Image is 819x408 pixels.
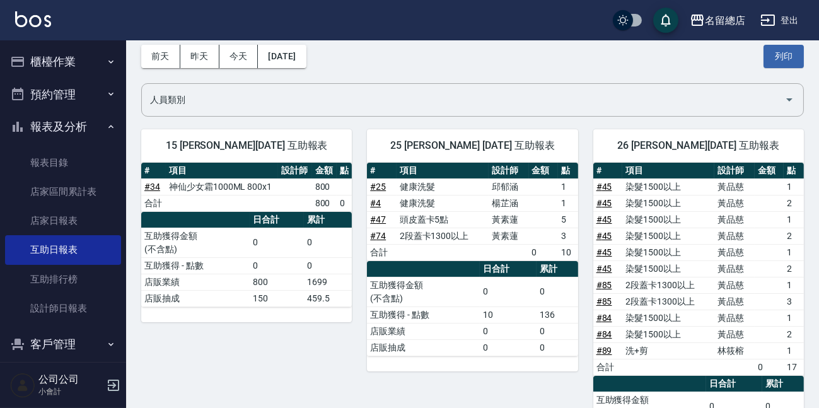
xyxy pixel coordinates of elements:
[367,323,480,339] td: 店販業績
[250,257,304,274] td: 0
[596,231,612,241] a: #45
[370,182,386,192] a: #25
[537,261,578,277] th: 累計
[714,260,754,277] td: 黃品慈
[714,195,754,211] td: 黃品慈
[558,178,578,195] td: 1
[141,163,166,179] th: #
[714,277,754,293] td: 黃品慈
[706,376,763,392] th: 日合計
[784,211,804,228] td: 1
[397,163,489,179] th: 項目
[304,274,352,290] td: 1699
[5,361,121,393] button: 員工及薪資
[558,244,578,260] td: 10
[653,8,678,33] button: save
[705,13,745,28] div: 名留總店
[480,261,537,277] th: 日合計
[370,198,381,208] a: #4
[38,386,103,397] p: 小會計
[156,139,337,152] span: 15 [PERSON_NAME][DATE] 互助報表
[537,339,578,356] td: 0
[397,195,489,211] td: 健康洗髮
[367,277,480,306] td: 互助獲得金額 (不含點)
[5,206,121,235] a: 店家日報表
[784,163,804,179] th: 點
[529,244,558,260] td: 0
[714,326,754,342] td: 黃品慈
[755,163,784,179] th: 金額
[714,310,754,326] td: 黃品慈
[367,339,480,356] td: 店販抽成
[558,195,578,211] td: 1
[144,182,160,192] a: #34
[558,228,578,244] td: 3
[304,290,352,306] td: 459.5
[784,277,804,293] td: 1
[755,359,784,375] td: 0
[596,247,612,257] a: #45
[489,228,528,244] td: 黃素蓮
[250,228,304,257] td: 0
[480,277,537,306] td: 0
[714,342,754,359] td: 林筱榕
[784,260,804,277] td: 2
[784,228,804,244] td: 2
[141,195,166,211] td: 合計
[622,310,714,326] td: 染髮1500以上
[755,9,804,32] button: 登出
[15,11,51,27] img: Logo
[304,228,352,257] td: 0
[5,294,121,323] a: 設計師日報表
[596,264,612,274] a: #45
[312,195,337,211] td: 800
[10,373,35,398] img: Person
[537,306,578,323] td: 136
[367,163,578,261] table: a dense table
[784,359,804,375] td: 17
[784,342,804,359] td: 1
[397,178,489,195] td: 健康洗髮
[304,212,352,228] th: 累計
[608,139,789,152] span: 26 [PERSON_NAME][DATE] 互助報表
[764,45,804,68] button: 列印
[714,293,754,310] td: 黃品慈
[596,280,612,290] a: #85
[596,329,612,339] a: #84
[5,177,121,206] a: 店家區間累計表
[480,306,537,323] td: 10
[784,178,804,195] td: 1
[38,373,103,386] h5: 公司公司
[537,323,578,339] td: 0
[304,257,352,274] td: 0
[312,178,337,195] td: 800
[141,290,250,306] td: 店販抽成
[367,306,480,323] td: 互助獲得 - 點數
[596,313,612,323] a: #84
[250,290,304,306] td: 150
[529,163,558,179] th: 金額
[141,45,180,68] button: 前天
[370,231,386,241] a: #74
[489,211,528,228] td: 黃素蓮
[5,148,121,177] a: 報表目錄
[489,195,528,211] td: 楊芷涵
[5,45,121,78] button: 櫃檯作業
[714,163,754,179] th: 設計師
[596,182,612,192] a: #45
[784,310,804,326] td: 1
[250,274,304,290] td: 800
[596,296,612,306] a: #85
[622,260,714,277] td: 染髮1500以上
[714,228,754,244] td: 黃品慈
[622,178,714,195] td: 染髮1500以上
[714,178,754,195] td: 黃品慈
[258,45,306,68] button: [DATE]
[180,45,219,68] button: 昨天
[622,228,714,244] td: 染髮1500以上
[5,328,121,361] button: 客戶管理
[141,274,250,290] td: 店販業績
[622,211,714,228] td: 染髮1500以上
[166,178,278,195] td: 神仙少女霜1000ML 800x1
[337,163,352,179] th: 點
